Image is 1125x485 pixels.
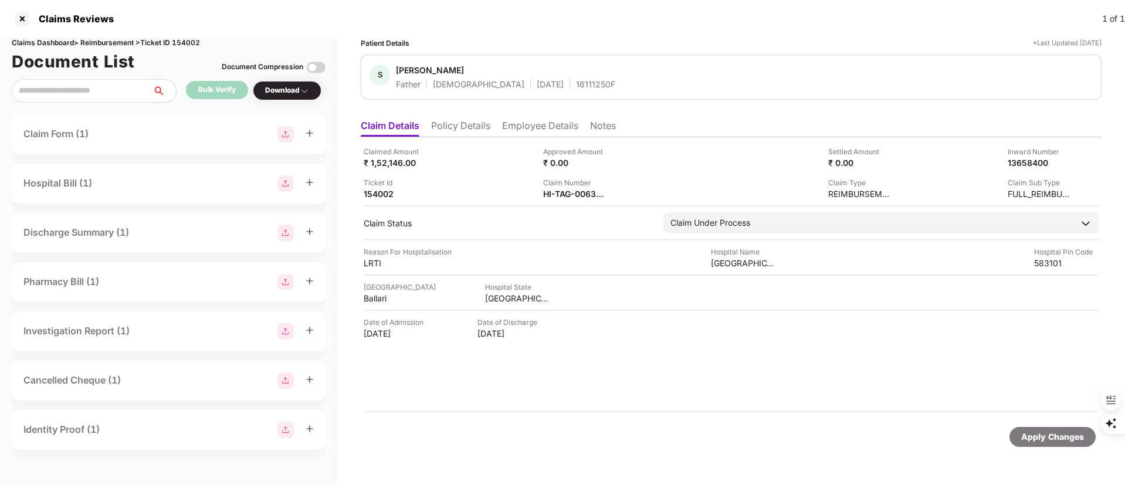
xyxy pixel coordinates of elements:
[277,323,294,340] img: svg+xml;base64,PHN2ZyBpZD0iR3JvdXBfMjg4MTMiIGRhdGEtbmFtZT0iR3JvdXAgMjg4MTMiIHhtbG5zPSJodHRwOi8vd3...
[364,246,452,257] div: Reason For Hospitalisation
[364,177,428,188] div: Ticket Id
[306,129,314,137] span: plus
[307,58,326,77] img: svg+xml;base64,PHN2ZyBpZD0iVG9nZ2xlLTMyeDMyIiB4bWxucz0iaHR0cDovL3d3dy53My5vcmcvMjAwMC9zdmciIHdpZH...
[364,157,428,168] div: ₹ 1,52,146.00
[1033,38,1102,49] div: *Last Updated [DATE]
[433,79,524,90] div: [DEMOGRAPHIC_DATA]
[12,38,326,49] div: Claims Dashboard > Reimbursement > Ticket ID 154002
[23,127,89,141] div: Claim Form (1)
[277,422,294,438] img: svg+xml;base64,PHN2ZyBpZD0iR3JvdXBfMjg4MTMiIGRhdGEtbmFtZT0iR3JvdXAgMjg4MTMiIHhtbG5zPSJodHRwOi8vd3...
[828,177,893,188] div: Claim Type
[222,62,303,73] div: Document Compression
[543,188,608,199] div: HI-TAG-006379470(0)
[711,246,775,257] div: Hospital Name
[543,177,608,188] div: Claim Number
[364,146,428,157] div: Claimed Amount
[1008,188,1072,199] div: FULL_REIMBURSEMENT
[396,65,464,76] div: [PERSON_NAME]
[152,86,176,96] span: search
[23,373,121,388] div: Cancelled Cheque (1)
[306,326,314,334] span: plus
[364,293,428,304] div: Ballari
[477,317,542,328] div: Date of Discharge
[23,274,99,289] div: Pharmacy Bill (1)
[576,79,615,90] div: 16111250F
[306,277,314,285] span: plus
[198,84,236,96] div: Bulk Verify
[485,281,550,293] div: Hospital State
[370,65,390,85] div: S
[23,225,129,240] div: Discharge Summary (1)
[1008,157,1072,168] div: 13658400
[543,157,608,168] div: ₹ 0.00
[711,257,775,269] div: [GEOGRAPHIC_DATA]
[306,425,314,433] span: plus
[1008,177,1072,188] div: Claim Sub Type
[265,85,309,96] div: Download
[1080,218,1092,229] img: downArrowIcon
[1021,430,1084,443] div: Apply Changes
[590,120,616,137] li: Notes
[828,188,893,199] div: REIMBURSEMENT
[32,13,114,25] div: Claims Reviews
[306,228,314,236] span: plus
[1034,246,1099,257] div: Hospital Pin Code
[277,175,294,192] img: svg+xml;base64,PHN2ZyBpZD0iR3JvdXBfMjg4MTMiIGRhdGEtbmFtZT0iR3JvdXAgMjg4MTMiIHhtbG5zPSJodHRwOi8vd3...
[502,120,578,137] li: Employee Details
[1034,257,1099,269] div: 583101
[364,317,428,328] div: Date of Admission
[277,126,294,143] img: svg+xml;base64,PHN2ZyBpZD0iR3JvdXBfMjg4MTMiIGRhdGEtbmFtZT0iR3JvdXAgMjg4MTMiIHhtbG5zPSJodHRwOi8vd3...
[361,38,409,49] div: Patient Details
[277,274,294,290] img: svg+xml;base64,PHN2ZyBpZD0iR3JvdXBfMjg4MTMiIGRhdGEtbmFtZT0iR3JvdXAgMjg4MTMiIHhtbG5zPSJodHRwOi8vd3...
[364,188,428,199] div: 154002
[361,120,419,137] li: Claim Details
[670,216,750,229] div: Claim Under Process
[300,86,309,96] img: svg+xml;base64,PHN2ZyBpZD0iRHJvcGRvd24tMzJ4MzIiIHhtbG5zPSJodHRwOi8vd3d3LnczLm9yZy8yMDAwL3N2ZyIgd2...
[543,146,608,157] div: Approved Amount
[23,422,100,437] div: Identity Proof (1)
[1102,12,1125,25] div: 1 of 1
[828,146,893,157] div: Settled Amount
[152,79,177,103] button: search
[364,281,436,293] div: [GEOGRAPHIC_DATA]
[485,293,550,304] div: [GEOGRAPHIC_DATA]
[364,218,652,229] div: Claim Status
[1008,146,1072,157] div: Inward Number
[537,79,564,90] div: [DATE]
[306,375,314,384] span: plus
[277,372,294,389] img: svg+xml;base64,PHN2ZyBpZD0iR3JvdXBfMjg4MTMiIGRhdGEtbmFtZT0iR3JvdXAgMjg4MTMiIHhtbG5zPSJodHRwOi8vd3...
[396,79,421,90] div: Father
[828,157,893,168] div: ₹ 0.00
[23,324,130,338] div: Investigation Report (1)
[431,120,490,137] li: Policy Details
[12,49,135,74] h1: Document List
[306,178,314,186] span: plus
[277,225,294,241] img: svg+xml;base64,PHN2ZyBpZD0iR3JvdXBfMjg4MTMiIGRhdGEtbmFtZT0iR3JvdXAgMjg4MTMiIHhtbG5zPSJodHRwOi8vd3...
[477,328,542,339] div: [DATE]
[364,328,428,339] div: [DATE]
[364,257,428,269] div: LRTI
[23,176,92,191] div: Hospital Bill (1)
